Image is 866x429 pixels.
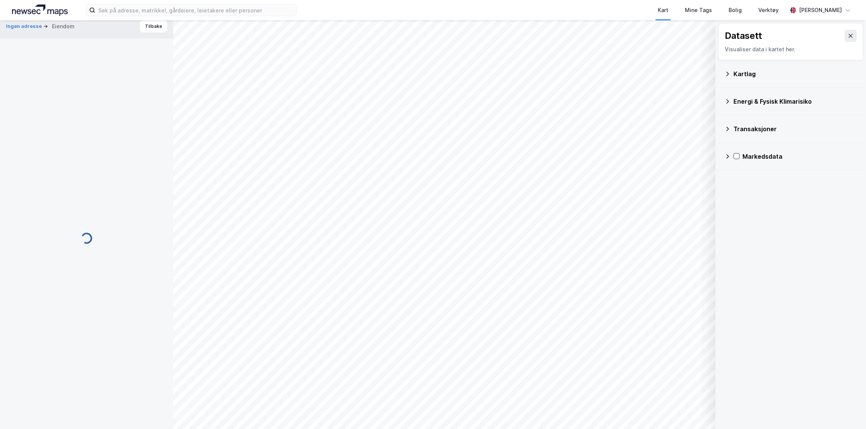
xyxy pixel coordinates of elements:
img: logo.a4113a55bc3d86da70a041830d287a7e.svg [12,5,68,16]
div: Transaksjoner [733,124,857,133]
div: Markedsdata [743,152,857,161]
div: [PERSON_NAME] [799,6,842,15]
div: Mine Tags [685,6,712,15]
input: Søk på adresse, matrikkel, gårdeiere, leietakere eller personer [95,5,296,16]
div: Kart [658,6,668,15]
div: Verktøy [758,6,779,15]
iframe: Chat Widget [828,393,866,429]
div: Datasett [725,30,762,42]
div: Visualiser data i kartet her. [725,45,857,54]
img: spinner.a6d8c91a73a9ac5275cf975e30b51cfb.svg [81,232,93,244]
button: Ingen adresse [6,23,43,30]
button: Tilbake [140,20,167,32]
div: Eiendom [52,22,75,31]
div: Bolig [729,6,742,15]
div: Energi & Fysisk Klimarisiko [733,97,857,106]
div: Kartlag [733,69,857,78]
